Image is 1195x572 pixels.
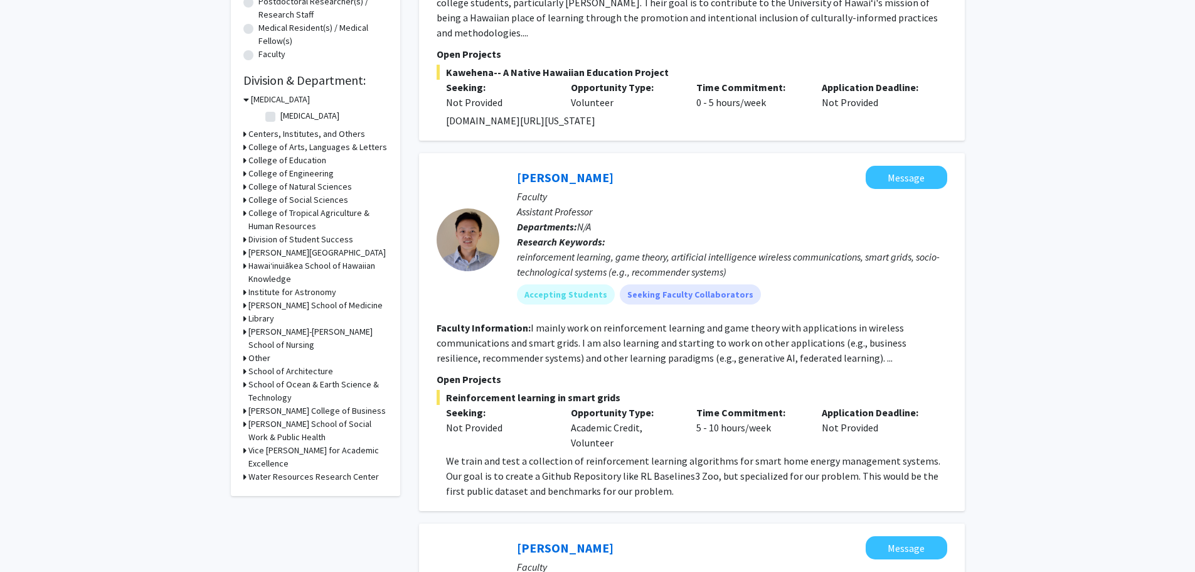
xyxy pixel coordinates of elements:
h3: [PERSON_NAME]-[PERSON_NAME] School of Nursing [248,325,388,352]
h2: Division & Department: [243,73,388,88]
p: Seeking: [446,80,553,95]
h3: School of Architecture [248,365,333,378]
h3: School of Ocean & Earth Science & Technology [248,378,388,404]
div: Not Provided [812,405,938,450]
h3: Centers, Institutes, and Others [248,127,365,141]
p: Assistant Professor [517,204,947,219]
div: reinforcement learning, game theory, artificial intelligence wireless communications, smart grids... [517,249,947,279]
label: Medical Resident(s) / Medical Fellow(s) [258,21,388,48]
button: Message Yuanzhang Xiao [866,166,947,189]
b: Faculty Information: [437,321,531,334]
div: Academic Credit, Volunteer [561,405,687,450]
p: Application Deadline: [822,405,928,420]
b: Research Keywords: [517,235,605,248]
h3: College of Engineering [248,167,334,180]
iframe: Chat [9,515,53,563]
h3: Hawaiʻinuiākea School of Hawaiian Knowledge [248,259,388,286]
h3: Division of Student Success [248,233,353,246]
h3: College of Social Sciences [248,193,348,207]
a: [PERSON_NAME] [517,170,613,185]
p: Opportunity Type: [571,80,677,95]
p: Opportunity Type: [571,405,677,420]
h3: Institute for Astronomy [248,286,336,299]
b: Departments: [517,220,577,233]
p: Faculty [517,189,947,204]
h3: Vice [PERSON_NAME] for Academic Excellence [248,444,388,470]
span: N/A [577,220,591,233]
div: Not Provided [446,420,553,435]
mat-chip: Seeking Faculty Collaborators [620,284,761,305]
p: [DOMAIN_NAME][URL][US_STATE] [446,113,947,128]
p: Seeking: [446,405,553,420]
div: Not Provided [446,95,553,110]
div: 0 - 5 hours/week [687,80,812,110]
p: Our goal is to create a Github Repository like RL Baselines3 Zoo, but specialized for our problem... [446,468,947,499]
h3: [PERSON_NAME] School of Social Work & Public Health [248,418,388,444]
h3: [PERSON_NAME] School of Medicine [248,299,383,312]
h3: College of Arts, Languages & Letters [248,141,387,154]
p: Open Projects [437,372,947,387]
div: Not Provided [812,80,938,110]
label: [MEDICAL_DATA] [280,109,339,122]
p: Time Commitment: [696,80,803,95]
div: Volunteer [561,80,687,110]
h3: [PERSON_NAME][GEOGRAPHIC_DATA] [248,246,386,259]
span: Kawehena-- A Native Hawaiian Education Project [437,65,947,80]
h3: College of Natural Sciences [248,180,352,193]
p: Application Deadline: [822,80,928,95]
p: Time Commitment: [696,405,803,420]
h3: Library [248,312,274,325]
h3: Other [248,352,270,365]
label: Faculty [258,48,285,61]
span: Reinforcement learning in smart grids [437,390,947,405]
div: 5 - 10 hours/week [687,405,812,450]
h3: Water Resources Research Center [248,470,379,483]
p: Open Projects [437,46,947,62]
p: We train and test a collection of reinforcement learning algorithms for smart home energy managem... [446,453,947,468]
h3: College of Education [248,154,326,167]
mat-chip: Accepting Students [517,284,615,305]
button: Message Andrew Cheng [866,536,947,559]
a: [PERSON_NAME] [517,540,613,556]
h3: College of Tropical Agriculture & Human Resources [248,207,388,233]
h3: [PERSON_NAME] College of Business [248,404,386,418]
h3: [MEDICAL_DATA] [251,93,310,106]
fg-read-more: I mainly work on reinforcement learning and game theory with applications in wireless communicati... [437,321,906,364]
